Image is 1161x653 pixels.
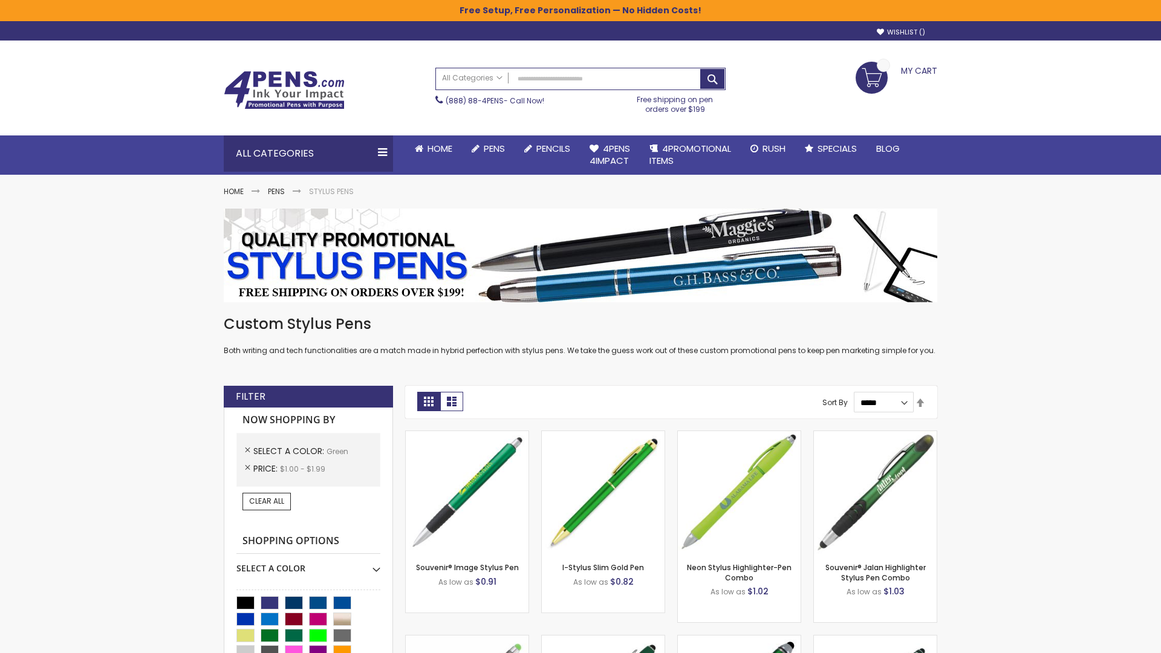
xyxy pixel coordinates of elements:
[763,142,785,155] span: Rush
[536,142,570,155] span: Pencils
[236,390,265,403] strong: Filter
[428,142,452,155] span: Home
[224,71,345,109] img: 4Pens Custom Pens and Promotional Products
[406,431,528,554] img: Souvenir® Image Stylus Pen-Green
[562,562,644,573] a: I-Stylus Slim Gold Pen
[542,635,665,645] a: Custom Soft Touch® Metal Pens with Stylus-Green
[678,431,801,554] img: Neon Stylus Highlighter-Pen Combo-Green
[590,142,630,167] span: 4Pens 4impact
[280,464,325,474] span: $1.00 - $1.99
[542,430,665,441] a: I-Stylus Slim Gold-Green
[795,135,867,162] a: Specials
[438,577,473,587] span: As low as
[876,142,900,155] span: Blog
[309,186,354,197] strong: Stylus Pens
[236,408,380,433] strong: Now Shopping by
[436,68,509,88] a: All Categories
[741,135,795,162] a: Rush
[462,135,515,162] a: Pens
[417,392,440,411] strong: Grid
[406,430,528,441] a: Souvenir® Image Stylus Pen-Green
[818,142,857,155] span: Specials
[847,586,882,597] span: As low as
[442,73,502,83] span: All Categories
[242,493,291,510] a: Clear All
[224,209,937,302] img: Stylus Pens
[268,186,285,197] a: Pens
[405,135,462,162] a: Home
[573,577,608,587] span: As low as
[814,431,937,554] img: Souvenir® Jalan Highlighter Stylus Pen Combo-Green
[542,431,665,554] img: I-Stylus Slim Gold-Green
[883,585,905,597] span: $1.03
[253,445,327,457] span: Select A Color
[446,96,504,106] a: (888) 88-4PENS
[446,96,544,106] span: - Call Now!
[867,135,909,162] a: Blog
[747,585,769,597] span: $1.02
[625,90,726,114] div: Free shipping on pen orders over $199
[825,562,926,582] a: Souvenir® Jalan Highlighter Stylus Pen Combo
[224,135,393,172] div: All Categories
[253,463,280,475] span: Price
[711,586,746,597] span: As low as
[822,397,848,408] label: Sort By
[236,554,380,574] div: Select A Color
[678,430,801,441] a: Neon Stylus Highlighter-Pen Combo-Green
[814,635,937,645] a: Colter Stylus Twist Metal Pen-Green
[678,635,801,645] a: Kyra Pen with Stylus and Flashlight-Green
[515,135,580,162] a: Pencils
[877,28,925,37] a: Wishlist
[224,314,937,356] div: Both writing and tech functionalities are a match made in hybrid perfection with stylus pens. We ...
[224,314,937,334] h1: Custom Stylus Pens
[484,142,505,155] span: Pens
[640,135,741,175] a: 4PROMOTIONALITEMS
[224,186,244,197] a: Home
[610,576,634,588] span: $0.82
[649,142,731,167] span: 4PROMOTIONAL ITEMS
[327,446,348,456] span: Green
[406,635,528,645] a: Islander Softy Gel with Stylus - ColorJet Imprint-Green
[249,496,284,506] span: Clear All
[475,576,496,588] span: $0.91
[416,562,519,573] a: Souvenir® Image Stylus Pen
[236,528,380,554] strong: Shopping Options
[580,135,640,175] a: 4Pens4impact
[687,562,792,582] a: Neon Stylus Highlighter-Pen Combo
[814,430,937,441] a: Souvenir® Jalan Highlighter Stylus Pen Combo-Green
